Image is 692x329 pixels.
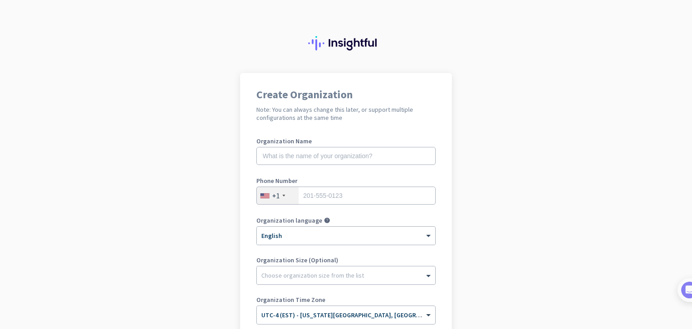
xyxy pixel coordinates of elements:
label: Phone Number [256,178,436,184]
div: +1 [272,191,280,200]
label: Organization Size (Optional) [256,257,436,263]
label: Organization Name [256,138,436,144]
label: Organization language [256,217,322,224]
h1: Create Organization [256,89,436,100]
input: What is the name of your organization? [256,147,436,165]
label: Organization Time Zone [256,297,436,303]
input: 201-555-0123 [256,187,436,205]
img: Insightful [308,36,384,50]
i: help [324,217,330,224]
h2: Note: You can always change this later, or support multiple configurations at the same time [256,105,436,122]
